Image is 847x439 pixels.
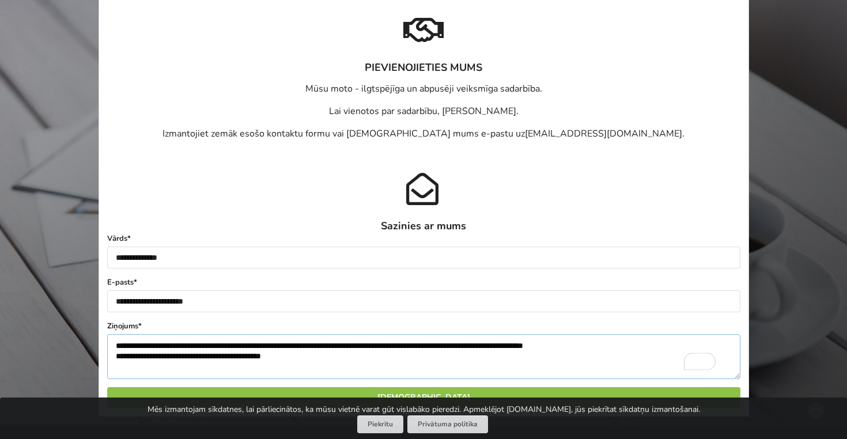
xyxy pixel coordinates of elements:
[407,415,488,433] a: Privātuma politika
[107,320,740,332] label: Ziņojums*
[107,277,740,288] label: E-pasts*
[107,61,740,74] h3: PIEVIENOJIETIES MUMS
[107,219,740,233] h3: Sazinies ar mums
[107,105,740,118] p: Lai vienotos par sadarbību, [PERSON_NAME].
[107,233,740,244] label: Vārds*
[107,334,740,379] textarea: To enrich screen reader interactions, please activate Accessibility in Grammarly extension settings
[107,387,740,408] button: [DEMOGRAPHIC_DATA]
[357,415,403,433] button: Piekrītu
[107,82,740,96] p: Mūsu moto - ilgtspējīga un abpusēji veiksmīga sadarbība.
[107,127,740,141] p: Izmantojiet zemāk esošo kontaktu formu vai [DEMOGRAPHIC_DATA] mums e-pastu uz [EMAIL_ADDRESS][DOM...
